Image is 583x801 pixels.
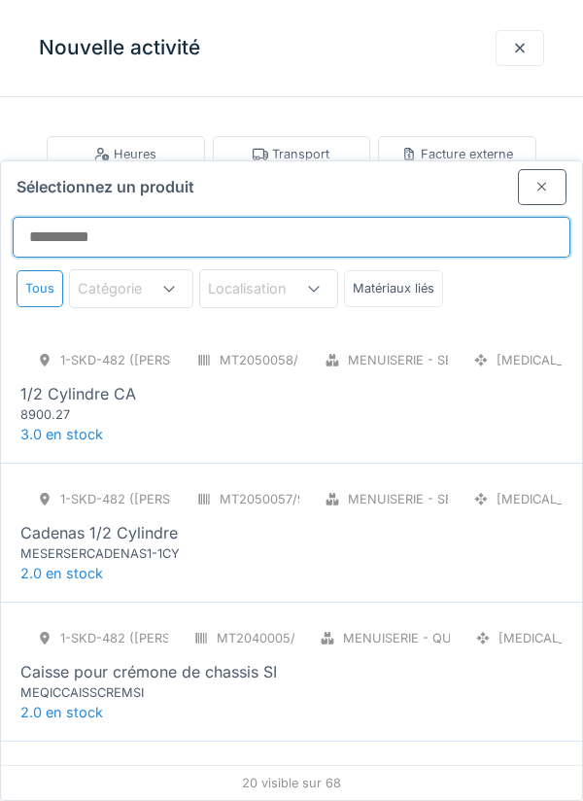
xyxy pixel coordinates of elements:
[17,270,63,306] div: Tous
[60,351,243,369] div: 1-SKD-482 ([PERSON_NAME])
[20,683,254,702] div: MEQICCAISSCREMSI
[20,382,136,405] div: 1/2 Cylindre CA
[20,704,103,720] span: 2.0 en stock
[401,145,513,163] div: Facture externe
[1,161,582,205] div: Sélectionnez un produit
[1,765,582,800] div: 20 visible sur 68
[60,490,243,508] div: 1-SKD-482 ([PERSON_NAME])
[94,145,156,163] div: Heures
[348,490,512,508] div: Menuiserie - Serrurerie
[20,660,277,683] div: Caisse pour crémone de chassis SI
[344,270,443,306] div: Matériaux liés
[60,629,243,647] div: 1-SKD-482 ([PERSON_NAME])
[78,278,169,299] div: Catégorie
[348,351,512,369] div: Menuiserie - Serrurerie
[39,36,200,60] h3: Nouvelle activité
[208,278,314,299] div: Localisation
[343,629,525,647] div: Menuiserie - Quincaillerie
[20,544,254,563] div: MESERSERCADENAS1-1CY
[253,145,329,163] div: Transport
[20,426,103,442] span: 3.0 en stock
[220,351,349,369] div: MT2050058/999/007
[20,565,103,581] span: 2.0 en stock
[217,629,346,647] div: MT2040005/999/007
[220,490,348,508] div: MT2050057/999/007
[20,521,178,544] div: Cadenas 1/2 Cylindre
[20,405,254,424] div: 8900.27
